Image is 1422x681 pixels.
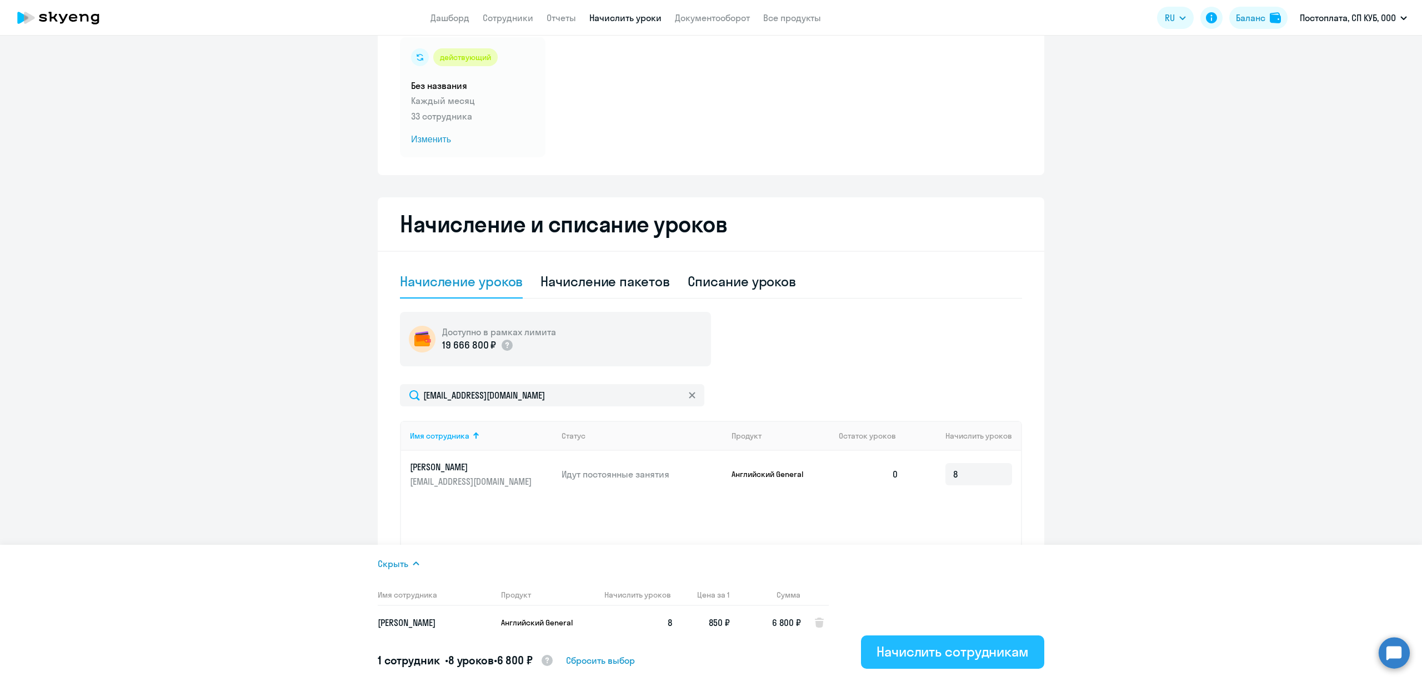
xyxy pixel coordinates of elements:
[411,110,534,123] p: 33 сотрудника
[378,584,492,606] th: Имя сотрудника
[411,94,534,107] p: Каждый месяц
[400,272,523,290] div: Начисление уроков
[839,431,908,441] div: Остаток уроков
[595,584,672,606] th: Начислить уроков
[709,617,730,628] span: 850 ₽
[540,272,669,290] div: Начисление пакетов
[1300,11,1396,24] p: Постоплата, СП КУБ, ООО
[908,421,1021,451] th: Начислить уроков
[668,617,672,628] span: 8
[675,12,750,23] a: Документооборот
[442,338,496,352] p: 19 666 800 ₽
[410,461,553,488] a: [PERSON_NAME][EMAIL_ADDRESS][DOMAIN_NAME]
[378,557,408,570] span: Скрыть
[410,431,469,441] div: Имя сотрудника
[411,79,534,92] h5: Без названия
[448,653,494,667] span: 8 уроков
[430,12,469,23] a: Дашборд
[433,48,498,66] div: действующий
[501,618,584,628] p: Английский General
[378,617,492,629] p: [PERSON_NAME]
[877,643,1029,660] div: Начислить сотрудникам
[732,431,830,441] div: Продукт
[442,326,556,338] h5: Доступно в рамках лимита
[411,133,534,146] span: Изменить
[672,584,730,606] th: Цена за 1
[562,468,723,480] p: Идут постоянные занятия
[589,12,662,23] a: Начислить уроки
[410,475,534,488] p: [EMAIL_ADDRESS][DOMAIN_NAME]
[839,431,896,441] span: Остаток уроков
[400,211,1022,237] h2: Начисление и списание уроков
[772,617,801,628] span: 6 800 ₽
[732,469,815,479] p: Английский General
[566,654,635,667] span: Сбросить выбор
[483,12,533,23] a: Сотрудники
[688,272,797,290] div: Списание уроков
[378,653,554,669] h5: 1 сотрудник • •
[562,431,723,441] div: Статус
[732,431,762,441] div: Продукт
[1294,4,1413,31] button: Постоплата, СП КУБ, ООО
[547,12,576,23] a: Отчеты
[497,653,533,667] span: 6 800 ₽
[1270,12,1281,23] img: balance
[763,12,821,23] a: Все продукты
[861,635,1044,669] button: Начислить сотрудникам
[830,451,908,498] td: 0
[562,431,585,441] div: Статус
[400,384,704,406] input: Поиск по имени, email, продукту или статусу
[410,431,553,441] div: Имя сотрудника
[1165,11,1175,24] span: RU
[409,326,435,352] img: wallet-circle.png
[730,584,801,606] th: Сумма
[1157,7,1194,29] button: RU
[1229,7,1288,29] button: Балансbalance
[492,584,595,606] th: Продукт
[410,461,534,473] p: [PERSON_NAME]
[1236,11,1265,24] div: Баланс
